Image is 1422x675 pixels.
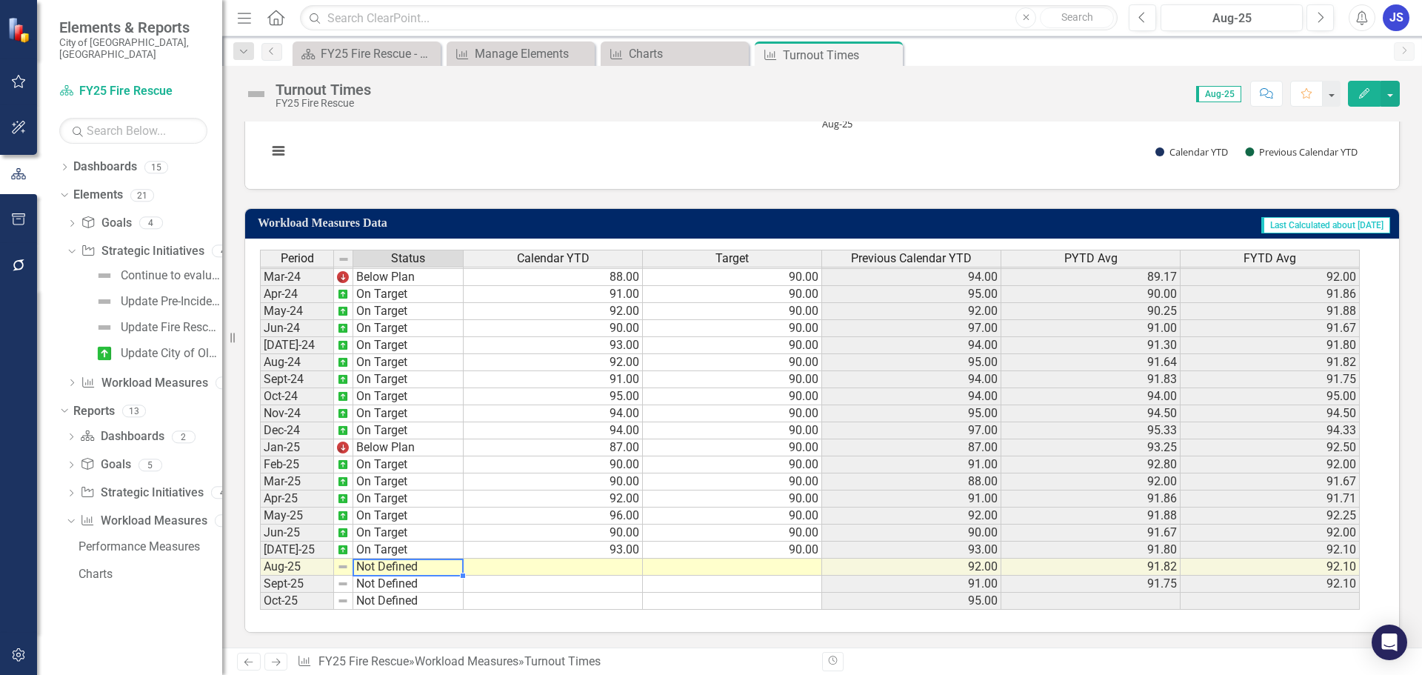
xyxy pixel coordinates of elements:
a: Charts [604,44,745,63]
a: Goals [80,456,130,473]
button: Show Calendar YTD [1155,145,1229,159]
td: Aug-24 [260,354,334,371]
td: 93.25 [1001,439,1181,456]
td: 95.00 [822,286,1001,303]
a: Strategic Initiatives [80,485,203,502]
td: 91.00 [464,371,643,388]
button: Aug-25 [1161,4,1303,31]
td: 91.88 [1001,508,1181,525]
img: Not Defined [244,82,268,106]
span: Previous Calendar YTD [851,252,972,265]
td: Aug-25 [260,559,334,576]
td: 92.00 [464,303,643,320]
td: 93.00 [464,542,643,559]
td: May-25 [260,508,334,525]
span: PYTD Avg [1064,252,1118,265]
img: AQAAAAAAAAAAAAAAAAAAAAAAAAAAAAAAAAAAAAAAAAAAAAAAAAAAAAAAAAAAAAAAAAAAAAAAAAAAAAAAAAAAAAAAAAAAAAAAA... [337,288,349,300]
td: 91.82 [1181,354,1360,371]
td: 91.67 [1001,525,1181,542]
img: Not Defined [96,293,113,310]
td: 92.10 [1181,559,1360,576]
button: Search [1040,7,1114,28]
div: Charts [629,44,745,63]
td: 92.00 [822,559,1001,576]
button: JS [1383,4,1409,31]
td: 90.00 [643,303,822,320]
div: 4 [139,217,163,230]
td: 91.00 [1001,320,1181,337]
img: ClearPoint Strategy [7,16,33,42]
td: 90.25 [1001,303,1181,320]
span: Status [391,252,425,265]
td: 91.83 [1001,371,1181,388]
img: AQAAAAAAAAAAAAAAAAAAAAAAAAAAAAAAAAAAAAAAAAAAAAAAAAAAAAAAAAAAAAAAAAAAAAAAAAAAAAAAAAAAAAAAAAAAAAAAA... [337,390,349,402]
div: Update City of Oldsmar Emergency Operations Plan [121,347,222,360]
td: 94.00 [822,388,1001,405]
td: 90.00 [464,456,643,473]
span: FYTD Avg [1244,252,1296,265]
a: Update Fire Rescue Standard Operating Procedures [92,316,222,339]
a: Strategic Initiatives [81,243,204,260]
small: City of [GEOGRAPHIC_DATA], [GEOGRAPHIC_DATA] [59,36,207,61]
img: 8DAGhfEEPCf229AAAAAElFTkSuQmCC [337,595,349,607]
td: 90.00 [464,320,643,337]
td: On Target [353,388,464,405]
img: AQAAAAAAAAAAAAAAAAAAAAAAAAAAAAAAAAAAAAAAAAAAAAAAAAAAAAAAAAAAAAAAAAAAAAAAAAAAAAAAAAAAAAAAAAAAAAAAA... [337,544,349,556]
div: Update Pre-Incident Plans [121,295,222,308]
td: Apr-24 [260,286,334,303]
td: 91.86 [1181,286,1360,303]
td: 97.00 [822,422,1001,439]
td: Below Plan [353,269,464,286]
td: 90.00 [643,473,822,491]
td: 90.00 [643,371,822,388]
span: Elements & Reports [59,19,207,36]
td: 94.50 [1001,405,1181,422]
td: 90.00 [643,439,822,456]
td: 90.00 [643,354,822,371]
td: Jun-24 [260,320,334,337]
div: 4 [211,487,235,499]
td: Jun-25 [260,525,334,542]
td: On Target [353,303,464,320]
td: Not Defined [353,593,464,610]
td: 95.00 [822,405,1001,422]
a: Update City of Oldsmar Emergency Operations Plan [92,342,222,365]
td: On Target [353,422,464,439]
td: 90.00 [643,456,822,473]
td: 87.00 [464,439,643,456]
td: 94.00 [822,371,1001,388]
img: AQAAAAAAAAAAAAAAAAAAAAAAAAAAAAAAAAAAAAAAAAAAAAAAAAAAAAAAAAAAAAAAAAAAAAAAAAAAAAAAAAAAAAAAAAAAAAAAA... [337,356,349,368]
td: 92.00 [464,491,643,508]
button: View chart menu, Chart [268,141,289,162]
td: 90.00 [643,422,822,439]
div: 4 [212,245,236,258]
td: 94.00 [464,422,643,439]
a: Workload Measures [415,654,518,668]
td: 92.10 [1181,542,1360,559]
img: 8DAGhfEEPCf229AAAAAElFTkSuQmCC [338,253,350,265]
td: 95.33 [1001,422,1181,439]
td: 94.00 [1001,388,1181,405]
span: Target [715,252,749,265]
img: AQAAAAAAAAAAAAAAAAAAAAAAAAAAAAAAAAAAAAAAAAAAAAAAAAAAAAAAAAAAAAAAAAAAAAAAAAAAAAAAAAAAAAAAAAAAAAAAA... [337,322,349,334]
div: FY25 Fire Rescue - Strategic Plan [321,44,437,63]
td: 91.88 [1181,303,1360,320]
td: 90.00 [822,525,1001,542]
div: 13 [216,376,239,389]
td: Nov-24 [260,405,334,422]
td: 94.00 [822,269,1001,286]
td: 90.00 [643,269,822,286]
td: Jan-25 [260,439,334,456]
td: 90.00 [643,491,822,508]
td: 91.80 [1001,542,1181,559]
td: On Target [353,405,464,422]
a: Workload Measures [81,375,207,392]
td: 88.00 [822,473,1001,491]
td: 92.50 [1181,439,1360,456]
td: 90.00 [643,286,822,303]
h3: Workload Measures Data [258,216,823,230]
td: 91.30 [1001,337,1181,354]
div: Aug-25 [1166,10,1298,27]
td: Oct-24 [260,388,334,405]
td: 94.00 [464,405,643,422]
